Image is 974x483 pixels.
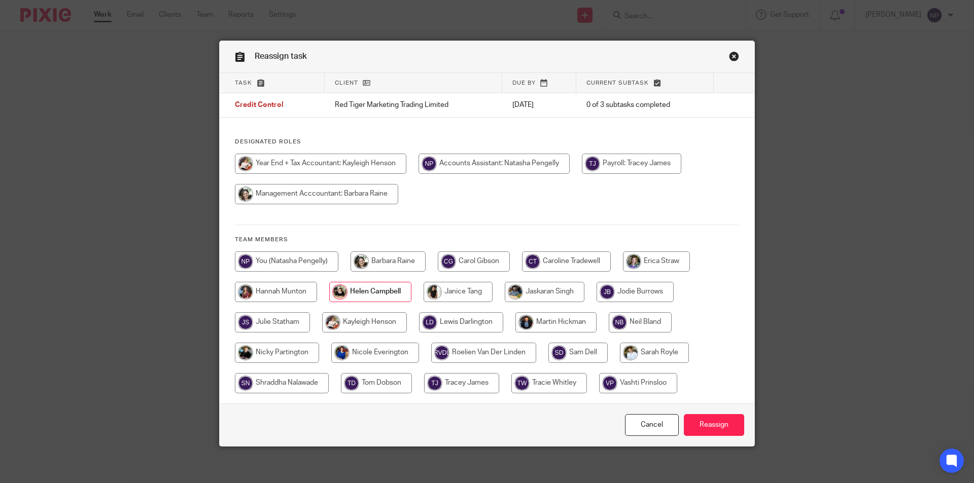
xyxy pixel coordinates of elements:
a: Close this dialog window [625,414,679,436]
span: Client [335,80,358,86]
p: [DATE] [512,100,566,110]
span: Credit Control [235,102,284,109]
span: Task [235,80,252,86]
a: Close this dialog window [729,51,739,65]
h4: Designated Roles [235,138,739,146]
p: Red Tiger Marketing Trading Limited [335,100,492,110]
span: Due by [512,80,536,86]
input: Reassign [684,414,744,436]
span: Current subtask [586,80,649,86]
span: Reassign task [255,52,307,60]
td: 0 of 3 subtasks completed [576,93,714,118]
h4: Team members [235,236,739,244]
